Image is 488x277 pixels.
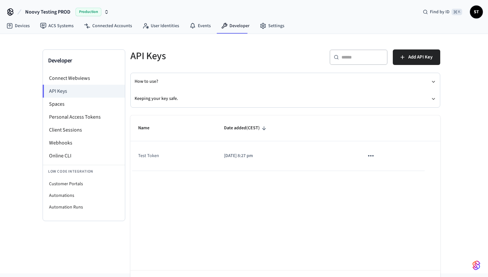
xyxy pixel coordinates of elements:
button: ST [470,5,483,18]
li: Personal Access Tokens [43,111,125,123]
a: Connected Accounts [79,20,137,32]
span: Find by ID [430,9,450,15]
li: Webhooks [43,136,125,149]
img: SeamLogoGradient.69752ec5.svg [473,260,480,271]
a: Devices [1,20,35,32]
button: Add API Key [393,49,440,65]
li: Automations [43,190,125,201]
a: User Identities [137,20,184,32]
li: API Keys [43,85,125,98]
button: How to use? [135,73,436,90]
li: Online CLI [43,149,125,162]
table: sticky table [130,115,440,171]
li: Spaces [43,98,125,111]
span: ST [471,6,482,18]
li: Low Code Integration [43,165,125,178]
li: Connect Webviews [43,72,125,85]
li: Client Sessions [43,123,125,136]
span: Noovy Testing PROD [25,8,70,16]
span: Name [138,123,158,133]
span: ⌘ K [452,9,462,15]
h5: API Keys [130,49,281,63]
a: Developer [216,20,255,32]
li: Automation Runs [43,201,125,213]
li: Customer Portals [43,178,125,190]
td: Test Token [130,141,216,171]
span: Production [76,8,101,16]
a: Settings [255,20,290,32]
a: Events [184,20,216,32]
span: Add API Key [408,53,432,61]
a: ACS Systems [35,20,79,32]
h3: Developer [48,56,120,65]
div: Find by ID⌘ K [418,6,467,18]
p: [DATE] 8:27 pm [224,153,349,159]
button: Keeping your key safe. [135,90,436,107]
span: Date added(CEST) [224,123,268,133]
